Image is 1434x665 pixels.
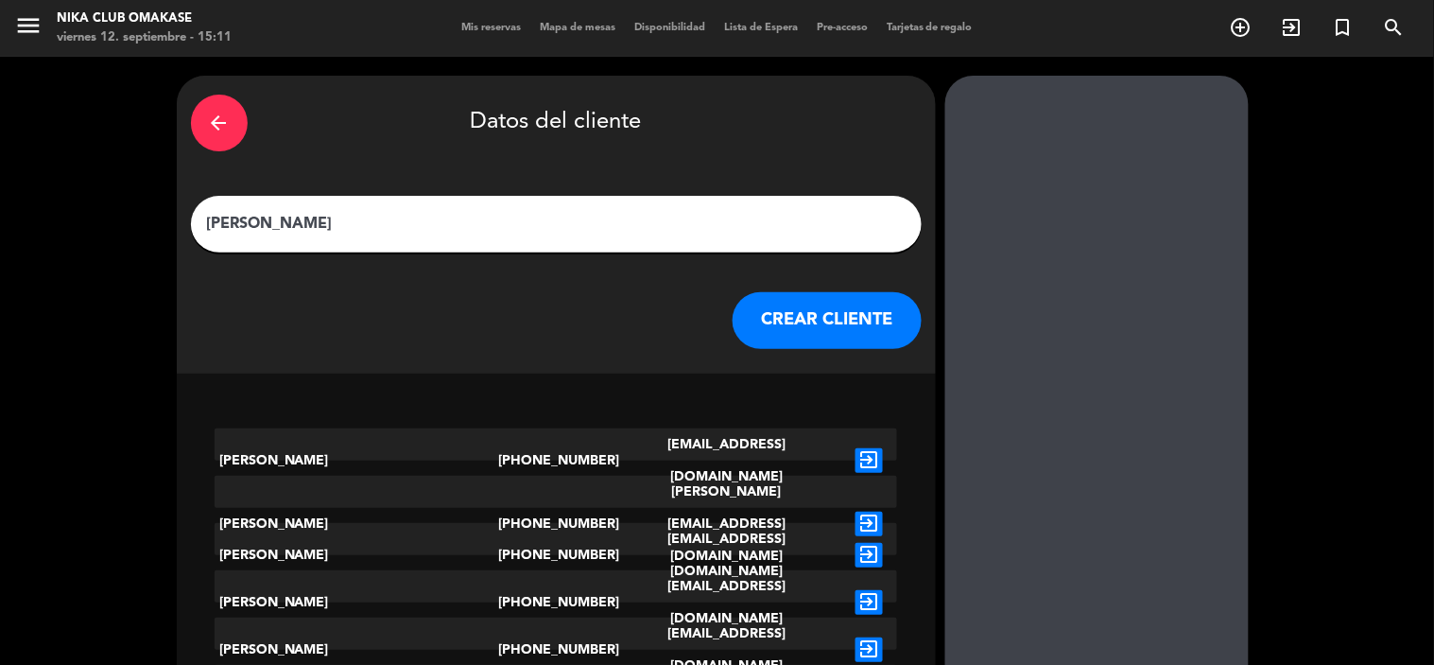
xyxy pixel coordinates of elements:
i: search [1383,16,1406,39]
span: Mis reservas [452,23,530,33]
div: [EMAIL_ADDRESS][DOMAIN_NAME] [613,570,840,635]
i: add_circle_outline [1230,16,1253,39]
span: Lista de Espera [715,23,807,33]
i: exit_to_app [855,543,883,568]
i: exit_to_app [1281,16,1304,39]
i: menu [14,11,43,40]
i: turned_in_not [1332,16,1355,39]
div: viernes 12. septiembre - 15:11 [57,28,232,47]
div: [EMAIL_ADDRESS][DOMAIN_NAME] [613,429,840,493]
div: [PHONE_NUMBER] [499,429,613,493]
div: Datos del cliente [191,90,922,156]
span: Mapa de mesas [530,23,625,33]
div: [PERSON_NAME] [215,523,499,587]
i: arrow_back [208,112,231,134]
input: Escriba nombre, correo electrónico o número de teléfono... [205,211,907,237]
i: exit_to_app [855,590,883,615]
div: [PHONE_NUMBER] [499,476,613,572]
div: [PERSON_NAME] [215,429,499,493]
span: Disponibilidad [625,23,715,33]
i: exit_to_app [855,512,883,536]
div: [PERSON_NAME] [215,476,499,572]
button: CREAR CLIENTE [733,292,922,349]
div: [PERSON_NAME][EMAIL_ADDRESS][DOMAIN_NAME] [613,476,840,572]
i: exit_to_app [855,448,883,473]
i: exit_to_app [855,638,883,662]
div: [PHONE_NUMBER] [499,523,613,587]
span: Tarjetas de regalo [877,23,982,33]
div: [PHONE_NUMBER] [499,570,613,635]
span: Pre-acceso [807,23,877,33]
button: menu [14,11,43,46]
div: [EMAIL_ADDRESS][DOMAIN_NAME] [613,523,840,587]
div: [PERSON_NAME] [215,570,499,635]
div: Nika Club Omakase [57,9,232,28]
